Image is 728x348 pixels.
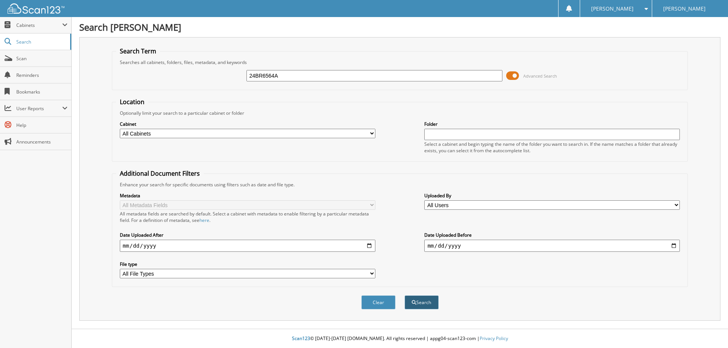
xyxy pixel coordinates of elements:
a: here [199,217,209,223]
span: Advanced Search [523,73,557,79]
label: Folder [424,121,680,127]
input: end [424,240,680,252]
label: Metadata [120,192,375,199]
div: © [DATE]-[DATE] [DOMAIN_NAME]. All rights reserved | appg04-scan123-com | [72,329,728,348]
label: Cabinet [120,121,375,127]
button: Clear [361,295,395,309]
div: Select a cabinet and begin typing the name of the folder you want to search in. If the name match... [424,141,680,154]
span: [PERSON_NAME] [663,6,706,11]
span: User Reports [16,105,62,112]
label: Uploaded By [424,192,680,199]
img: scan123-logo-white.svg [8,3,64,14]
button: Search [405,295,439,309]
span: Search [16,39,66,45]
legend: Search Term [116,47,160,55]
iframe: Chat Widget [690,312,728,348]
span: [PERSON_NAME] [591,6,634,11]
h1: Search [PERSON_NAME] [79,21,720,33]
div: Searches all cabinets, folders, files, metadata, and keywords [116,59,684,66]
label: File type [120,261,375,267]
div: All metadata fields are searched by default. Select a cabinet with metadata to enable filtering b... [120,211,375,223]
label: Date Uploaded After [120,232,375,238]
div: Optionally limit your search to a particular cabinet or folder [116,110,684,116]
span: Scan123 [292,335,310,342]
span: Bookmarks [16,89,67,95]
legend: Location [116,98,148,106]
span: Scan [16,55,67,62]
div: Enhance your search for specific documents using filters such as date and file type. [116,181,684,188]
input: start [120,240,375,252]
span: Cabinets [16,22,62,28]
a: Privacy Policy [480,335,508,342]
span: Reminders [16,72,67,78]
legend: Additional Document Filters [116,169,204,178]
label: Date Uploaded Before [424,232,680,238]
span: Help [16,122,67,128]
span: Announcements [16,139,67,145]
